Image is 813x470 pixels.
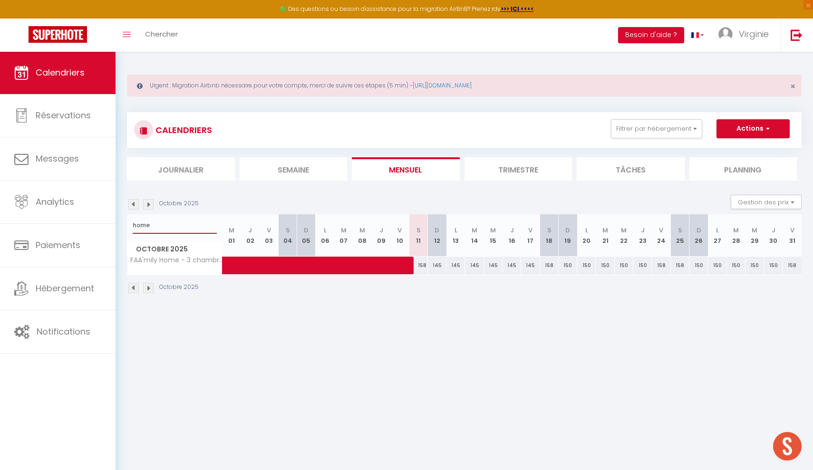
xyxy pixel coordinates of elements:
[711,19,781,52] a: ... Virginie
[727,214,745,257] th: 28
[359,226,365,235] abbr: M
[413,81,472,89] a: [URL][DOMAIN_NAME]
[503,257,521,274] div: 145
[241,214,260,257] th: 02
[29,26,87,43] img: Super Booking
[791,29,803,41] img: logout
[353,214,372,257] th: 08
[37,326,90,337] span: Notifications
[716,119,790,138] button: Actions
[559,214,577,257] th: 19
[577,157,685,181] li: Tâches
[773,432,802,460] div: Ouvrir le chat
[503,214,521,257] th: 16
[352,157,460,181] li: Mensuel
[716,226,719,235] abbr: L
[490,226,496,235] abbr: M
[324,226,327,235] abbr: L
[689,157,797,181] li: Planning
[621,226,627,235] abbr: M
[727,257,745,274] div: 150
[159,199,199,208] p: Octobre 2025
[540,257,559,274] div: 158
[783,257,802,274] div: 158
[341,226,347,235] abbr: M
[334,214,353,257] th: 07
[528,226,532,235] abbr: V
[697,226,701,235] abbr: D
[409,214,427,257] th: 11
[745,257,764,274] div: 150
[547,226,552,235] abbr: S
[435,226,439,235] abbr: D
[585,226,588,235] abbr: L
[739,28,769,40] span: Virginie
[484,257,503,274] div: 145
[689,214,708,257] th: 26
[278,214,297,257] th: 04
[521,257,540,274] div: 145
[652,257,670,274] div: 158
[446,257,465,274] div: 145
[540,214,559,257] th: 18
[618,27,684,43] button: Besoin d'aide ?
[36,109,91,121] span: Réservations
[304,226,309,235] abbr: D
[671,257,689,274] div: 158
[790,80,795,92] span: ×
[465,157,572,181] li: Trimestre
[752,226,757,235] abbr: M
[223,214,241,257] th: 01
[397,226,402,235] abbr: V
[36,196,74,208] span: Analytics
[428,214,446,257] th: 12
[745,214,764,257] th: 29
[455,226,457,235] abbr: L
[790,82,795,91] button: Close
[689,257,708,274] div: 150
[678,226,682,235] abbr: S
[127,75,802,96] div: Urgent : Migration Airbnb nécessaire pour votre compte, merci de suivre ces étapes (5 min) -
[652,214,670,257] th: 24
[772,226,775,235] abbr: J
[416,226,421,235] abbr: S
[145,29,178,39] span: Chercher
[153,119,212,141] h3: CALENDRIERS
[159,283,199,292] p: Octobre 2025
[501,5,534,13] a: >>> ICI <<<<
[615,214,633,257] th: 22
[260,214,278,257] th: 03
[240,157,348,181] li: Semaine
[36,153,79,164] span: Messages
[602,226,608,235] abbr: M
[138,19,185,52] a: Chercher
[390,214,409,257] th: 10
[379,226,383,235] abbr: J
[446,214,465,257] th: 13
[596,214,614,257] th: 21
[316,214,334,257] th: 06
[633,214,652,257] th: 23
[472,226,477,235] abbr: M
[764,214,783,257] th: 30
[129,257,224,264] span: FAA'mily Home - 3 chambres
[297,214,316,257] th: 05
[708,257,726,274] div: 150
[521,214,540,257] th: 17
[510,226,514,235] abbr: J
[733,226,739,235] abbr: M
[790,226,794,235] abbr: V
[731,195,802,209] button: Gestion des prix
[641,226,645,235] abbr: J
[286,226,290,235] abbr: S
[484,214,503,257] th: 15
[615,257,633,274] div: 150
[659,226,663,235] abbr: V
[671,214,689,257] th: 25
[36,282,94,294] span: Hébergement
[465,257,484,274] div: 145
[718,27,733,41] img: ...
[127,157,235,181] li: Journalier
[248,226,252,235] abbr: J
